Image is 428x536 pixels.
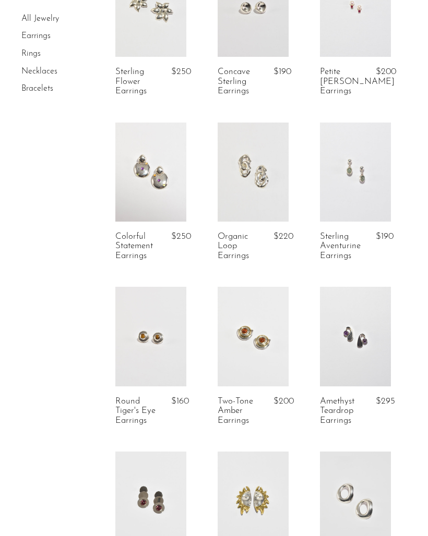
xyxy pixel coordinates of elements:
[218,232,261,261] a: Organic Loop Earrings
[21,32,51,41] a: Earrings
[320,232,363,261] a: Sterling Aventurine Earrings
[115,397,159,425] a: Round Tiger's Eye Earrings
[218,67,261,96] a: Concave Sterling Earrings
[171,67,191,76] span: $250
[21,50,41,58] a: Rings
[218,397,261,425] a: Two-Tone Amber Earrings
[115,67,159,96] a: Sterling Flower Earrings
[274,67,291,76] span: $190
[274,397,294,406] span: $200
[171,397,189,406] span: $160
[115,232,159,261] a: Colorful Statement Earrings
[21,84,53,93] a: Bracelets
[320,397,363,425] a: Amethyst Teardrop Earrings
[376,67,396,76] span: $200
[21,15,59,23] a: All Jewelry
[21,67,57,76] a: Necklaces
[274,232,293,241] span: $220
[171,232,191,241] span: $250
[376,397,395,406] span: $295
[376,232,394,241] span: $190
[320,67,395,96] a: Petite [PERSON_NAME] Earrings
